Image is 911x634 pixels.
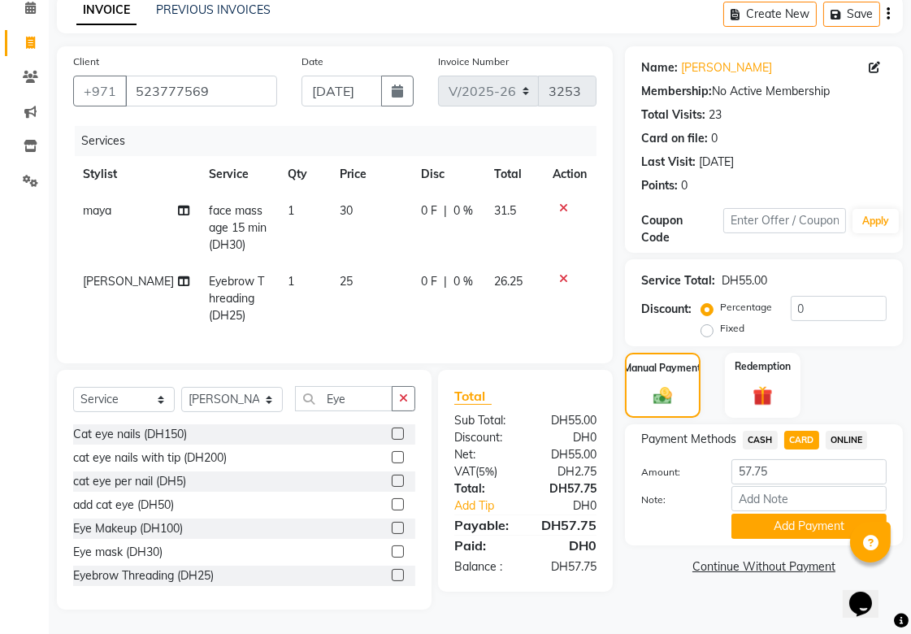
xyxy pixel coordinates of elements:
[720,300,772,315] label: Percentage
[709,106,722,124] div: 23
[731,514,887,539] button: Add Payment
[442,429,526,446] div: Discount:
[641,272,715,289] div: Service Total:
[73,426,187,443] div: Cat eye nails (DH150)
[288,274,294,289] span: 1
[526,536,610,555] div: DH0
[494,203,516,218] span: 31.5
[641,130,708,147] div: Card on file:
[442,480,526,497] div: Total:
[681,59,772,76] a: [PERSON_NAME]
[484,156,543,193] th: Total
[301,54,323,69] label: Date
[438,54,509,69] label: Invoice Number
[73,520,183,537] div: Eye Makeup (DH100)
[340,203,353,218] span: 30
[83,274,174,289] span: [PERSON_NAME]
[628,558,900,575] a: Continue Without Payment
[73,156,199,193] th: Stylist
[421,273,437,290] span: 0 F
[784,431,819,449] span: CARD
[641,301,692,318] div: Discount:
[209,203,267,252] span: face massage 15 min (DH30)
[723,2,817,27] button: Create New
[526,515,610,535] div: DH57.75
[75,126,609,156] div: Services
[454,464,475,479] span: VAT
[681,177,688,194] div: 0
[641,177,678,194] div: Points:
[73,544,163,561] div: Eye mask (DH30)
[73,497,174,514] div: add cat eye (DH50)
[629,465,719,480] label: Amount:
[648,385,678,406] img: _cash.svg
[526,412,610,429] div: DH55.00
[295,386,393,411] input: Search or Scan
[641,431,736,448] span: Payment Methods
[823,2,880,27] button: Save
[454,388,492,405] span: Total
[442,463,526,480] div: ( )
[735,359,791,374] label: Redemption
[83,203,111,218] span: maya
[526,429,610,446] div: DH0
[641,83,712,100] div: Membership:
[209,274,264,323] span: Eyebrow Threading (DH25)
[711,130,718,147] div: 0
[747,384,779,408] img: _gift.svg
[479,465,494,478] span: 5%
[411,156,484,193] th: Disc
[494,274,523,289] span: 26.25
[73,54,99,69] label: Client
[73,473,186,490] div: cat eye per nail (DH5)
[73,449,227,467] div: cat eye nails with tip (DH200)
[73,76,127,106] button: +971
[340,274,353,289] span: 25
[843,569,895,618] iframe: chat widget
[723,208,846,233] input: Enter Offer / Coupon Code
[641,106,705,124] div: Total Visits:
[641,83,887,100] div: No Active Membership
[699,154,734,171] div: [DATE]
[540,497,609,515] div: DH0
[453,202,473,219] span: 0 %
[641,154,696,171] div: Last Visit:
[543,156,596,193] th: Action
[442,497,540,515] a: Add Tip
[526,480,610,497] div: DH57.75
[852,209,899,233] button: Apply
[526,558,610,575] div: DH57.75
[442,412,526,429] div: Sub Total:
[288,203,294,218] span: 1
[641,212,723,246] div: Coupon Code
[722,272,767,289] div: DH55.00
[444,273,447,290] span: |
[453,273,473,290] span: 0 %
[526,446,610,463] div: DH55.00
[526,463,610,480] div: DH2.75
[125,76,277,106] input: Search by Name/Mobile/Email/Code
[442,515,526,535] div: Payable:
[330,156,412,193] th: Price
[826,431,868,449] span: ONLINE
[731,486,887,511] input: Add Note
[278,156,330,193] th: Qty
[624,361,702,376] label: Manual Payment
[442,536,526,555] div: Paid:
[641,59,678,76] div: Name:
[720,321,744,336] label: Fixed
[743,431,778,449] span: CASH
[444,202,447,219] span: |
[442,558,526,575] div: Balance :
[731,459,887,484] input: Amount
[442,446,526,463] div: Net:
[421,202,437,219] span: 0 F
[73,567,214,584] div: Eyebrow Threading (DH25)
[199,156,277,193] th: Service
[156,2,271,17] a: PREVIOUS INVOICES
[629,493,719,507] label: Note:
